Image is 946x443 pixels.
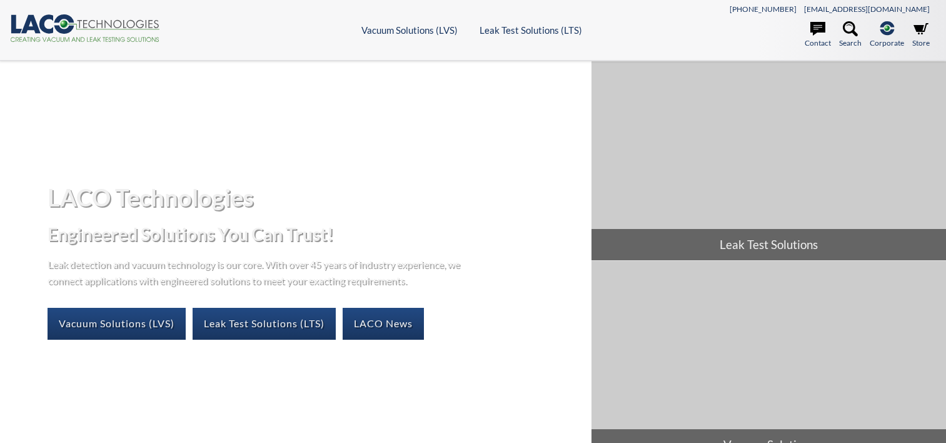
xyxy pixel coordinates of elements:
[48,223,581,246] h2: Engineered Solutions You Can Trust!
[591,229,946,260] span: Leak Test Solutions
[870,37,904,49] span: Corporate
[361,24,458,36] a: Vacuum Solutions (LVS)
[48,308,186,339] a: Vacuum Solutions (LVS)
[48,256,466,288] p: Leak detection and vacuum technology is our core. With over 45 years of industry experience, we c...
[480,24,582,36] a: Leak Test Solutions (LTS)
[343,308,424,339] a: LACO News
[730,4,797,14] a: [PHONE_NUMBER]
[48,182,581,213] h1: LACO Technologies
[839,21,862,49] a: Search
[805,21,831,49] a: Contact
[591,61,946,260] a: Leak Test Solutions
[804,4,930,14] a: [EMAIL_ADDRESS][DOMAIN_NAME]
[912,21,930,49] a: Store
[193,308,336,339] a: Leak Test Solutions (LTS)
